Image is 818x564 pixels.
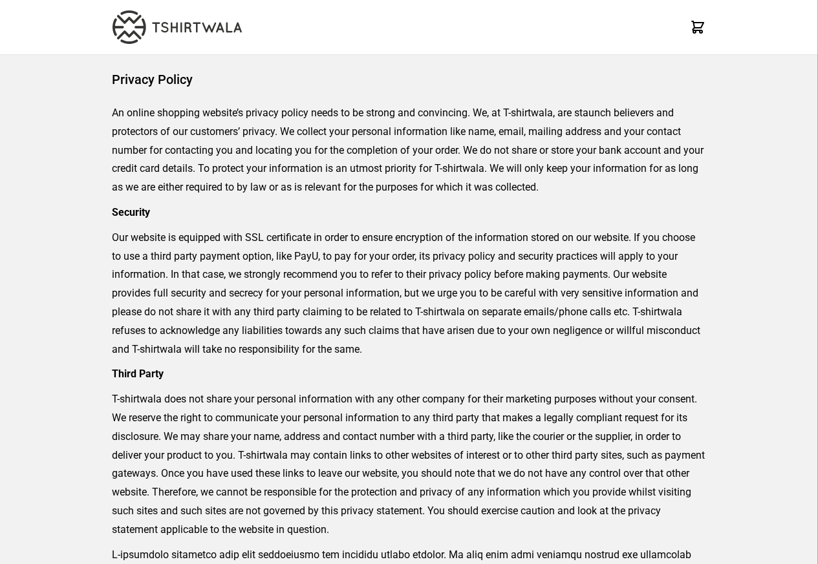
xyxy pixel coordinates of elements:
[112,390,706,539] p: T-shirtwala does not share your personal information with any other company for their marketing p...
[112,368,164,380] strong: Third Party
[112,104,706,197] p: An online shopping website’s privacy policy needs to be strong and convincing. We, at T-shirtwala...
[113,10,242,44] img: TW-LOGO-400-104.png
[112,70,706,89] h1: Privacy Policy
[112,206,150,218] strong: Security
[112,229,706,359] p: Our website is equipped with SSL certificate in order to ensure encryption of the information sto...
